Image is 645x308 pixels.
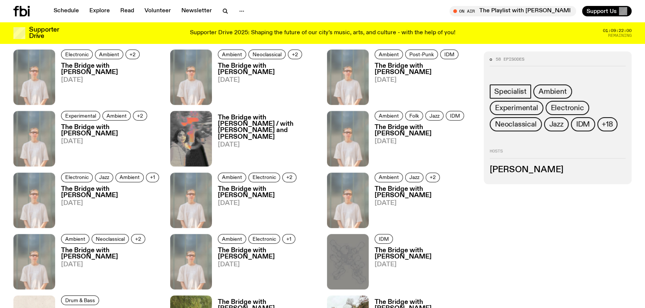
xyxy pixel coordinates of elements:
[430,174,436,180] span: +2
[375,111,403,121] a: Ambient
[286,236,291,241] span: +1
[96,236,125,241] span: Neoclassical
[131,234,145,244] button: +2
[538,88,567,96] span: Ambient
[409,174,419,180] span: Jazz
[140,6,175,16] a: Volunteer
[13,111,55,166] img: Mara stands in front of a frosted glass wall wearing a cream coloured t-shirt and black glasses. ...
[576,121,590,129] span: IDM
[375,138,475,145] span: [DATE]
[218,247,318,260] h3: The Bridge with [PERSON_NAME]
[286,174,292,180] span: +2
[494,88,527,96] span: Specialist
[218,173,246,182] a: Ambient
[379,236,389,241] span: IDM
[375,49,403,59] a: Ambient
[95,173,113,182] a: Jazz
[120,174,140,180] span: Ambient
[490,101,543,115] a: Experimental
[375,173,403,182] a: Ambient
[218,234,246,244] a: Ambient
[587,8,617,15] span: Support Us
[405,111,423,121] a: Folk
[549,121,563,129] span: Jazz
[446,111,464,121] a: IDM
[608,33,632,38] span: Remaining
[92,234,129,244] a: Neoclassical
[252,51,282,57] span: Neoclassical
[571,118,595,132] a: IDM
[369,63,475,105] a: The Bridge with [PERSON_NAME][DATE]
[490,150,626,158] h2: Hosts
[409,51,434,57] span: Post-Punk
[544,118,569,132] a: Jazz
[248,49,286,59] a: Neoclassical
[375,247,475,260] h3: The Bridge with [PERSON_NAME]
[379,174,399,180] span: Ambient
[61,186,161,199] h3: The Bridge with [PERSON_NAME]
[405,173,423,182] a: Jazz
[13,234,55,289] img: Mara stands in front of a frosted glass wall wearing a cream coloured t-shirt and black glasses. ...
[99,51,119,57] span: Ambient
[61,124,161,137] h3: The Bridge with [PERSON_NAME]
[170,234,212,289] img: Mara stands in front of a frosted glass wall wearing a cream coloured t-shirt and black glasses. ...
[282,234,295,244] button: +1
[218,262,318,268] span: [DATE]
[29,27,59,39] h3: Supporter Drive
[248,173,280,182] a: Electronic
[49,6,83,16] a: Schedule
[369,124,475,166] a: The Bridge with [PERSON_NAME][DATE]
[375,124,475,137] h3: The Bridge with [PERSON_NAME]
[248,234,280,244] a: Electronic
[288,49,302,59] button: +2
[212,115,318,166] a: The Bridge with [PERSON_NAME] / with [PERSON_NAME] and [PERSON_NAME][DATE]
[61,138,161,145] span: [DATE]
[218,63,318,76] h3: The Bridge with [PERSON_NAME]
[449,6,576,16] button: On AirThe Playlist with [PERSON_NAME] and [PERSON_NAME]
[61,111,100,121] a: Experimental
[55,186,161,228] a: The Bridge with [PERSON_NAME][DATE]
[490,85,531,99] a: Specialist
[65,236,85,241] span: Ambient
[218,115,318,140] h3: The Bridge with [PERSON_NAME] / with [PERSON_NAME] and [PERSON_NAME]
[212,186,318,228] a: The Bridge with [PERSON_NAME][DATE]
[405,49,438,59] a: Post-Punk
[116,6,139,16] a: Read
[409,113,419,119] span: Folk
[146,173,159,182] button: +1
[99,174,109,180] span: Jazz
[490,166,626,174] h3: [PERSON_NAME]
[450,113,460,119] span: IDM
[55,63,161,105] a: The Bridge with [PERSON_NAME][DATE]
[218,186,318,199] h3: The Bridge with [PERSON_NAME]
[282,173,296,182] button: +2
[102,111,131,121] a: Ambient
[375,186,475,199] h3: The Bridge with [PERSON_NAME]
[222,51,242,57] span: Ambient
[495,121,537,129] span: Neoclassical
[212,63,318,105] a: The Bridge with [PERSON_NAME][DATE]
[61,77,161,83] span: [DATE]
[61,295,99,305] a: Drum & Bass
[170,49,212,105] img: Mara stands in front of a frosted glass wall wearing a cream coloured t-shirt and black glasses. ...
[429,113,439,119] span: Jazz
[137,113,143,119] span: +2
[150,174,155,180] span: +1
[369,247,475,289] a: The Bridge with [PERSON_NAME][DATE]
[375,262,475,268] span: [DATE]
[65,51,89,57] span: Electronic
[292,51,298,57] span: +2
[327,111,369,166] img: Mara stands in front of a frosted glass wall wearing a cream coloured t-shirt and black glasses. ...
[61,247,161,260] h3: The Bridge with [PERSON_NAME]
[61,173,93,182] a: Electronic
[551,104,584,112] span: Electronic
[13,173,55,228] img: Mara stands in front of a frosted glass wall wearing a cream coloured t-shirt and black glasses. ...
[65,174,89,180] span: Electronic
[375,200,475,206] span: [DATE]
[65,298,95,303] span: Drum & Bass
[327,173,369,228] img: Mara stands in front of a frosted glass wall wearing a cream coloured t-shirt and black glasses. ...
[602,121,613,129] span: +18
[252,174,276,180] span: Electronic
[603,29,632,33] span: 01:09:22:00
[55,247,161,289] a: The Bridge with [PERSON_NAME][DATE]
